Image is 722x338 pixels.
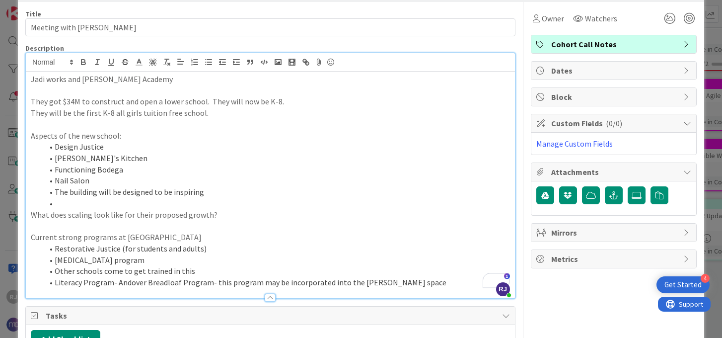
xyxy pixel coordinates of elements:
li: Other schools come to get trained in this [43,265,509,277]
span: Metrics [551,253,678,265]
span: Dates [551,65,678,77]
p: They will be the first K-8 all girls tuition free school. [31,107,509,119]
li: Nail Salon [43,175,509,186]
span: Custom Fields [551,117,678,129]
a: Manage Custom Fields [536,139,613,149]
div: Open Get Started checklist, remaining modules: 4 [656,276,710,293]
p: What does scaling look like for their proposed growth? [31,209,509,221]
span: Support [21,1,45,13]
span: RJ [496,282,510,296]
li: [PERSON_NAME]'s Kitchen [43,153,509,164]
li: Restorative Justice (for students and adults) [43,243,509,254]
p: Current strong programs at [GEOGRAPHIC_DATA] [31,232,509,243]
li: The building will be designed to be inspiring [43,186,509,198]
span: Attachments [551,166,678,178]
span: Owner [542,12,564,24]
p: Jadi works and [PERSON_NAME] Academy [31,74,509,85]
span: Description [25,44,64,53]
label: Title [25,9,41,18]
p: They got $34M to construct and open a lower school. They will now be K-8. [31,96,509,107]
div: 4 [701,274,710,283]
span: Watchers [585,12,617,24]
li: [MEDICAL_DATA] program [43,254,509,266]
li: Literacy Program- Andover Breadloaf Program- this program may be incorporated into the [PERSON_NA... [43,277,509,288]
div: To enrich screen reader interactions, please activate Accessibility in Grammarly extension settings [26,72,514,298]
li: Design Justice [43,141,509,153]
span: ( 0/0 ) [606,118,622,128]
input: type card name here... [25,18,515,36]
span: Cohort Call Notes [551,38,678,50]
span: Mirrors [551,227,678,239]
div: Get Started [664,280,702,290]
li: Functioning Bodega [43,164,509,175]
p: Aspects of the new school: [31,130,509,142]
span: Tasks [46,310,497,322]
span: Block [551,91,678,103]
